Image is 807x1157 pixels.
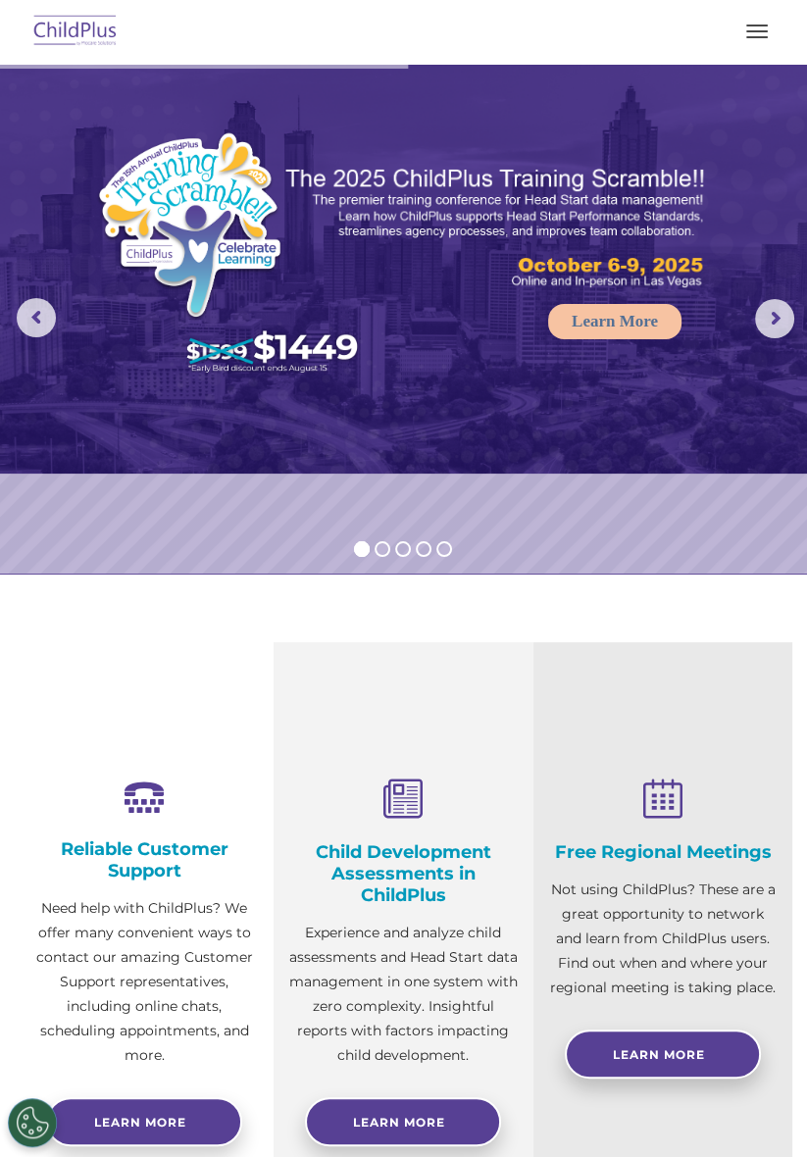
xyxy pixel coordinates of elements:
p: Need help with ChildPlus? We offer many convenient ways to contact our amazing Customer Support r... [29,896,259,1068]
span: Learn more [94,1115,186,1130]
p: Experience and analyze child assessments and Head Start data management in one system with zero c... [288,921,518,1068]
button: Cookies Settings [8,1098,57,1147]
h4: Reliable Customer Support [29,838,259,881]
a: Learn more [46,1097,242,1146]
span: Learn More [353,1115,445,1130]
img: ChildPlus by Procare Solutions [29,9,122,55]
h4: Child Development Assessments in ChildPlus [288,841,518,906]
span: Learn More [613,1047,705,1062]
a: Learn More [565,1030,761,1079]
a: Learn More [305,1097,501,1146]
a: Learn More [548,304,681,339]
h4: Free Regional Meetings [548,841,778,863]
p: Not using ChildPlus? These are a great opportunity to network and learn from ChildPlus users. Fin... [548,878,778,1000]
